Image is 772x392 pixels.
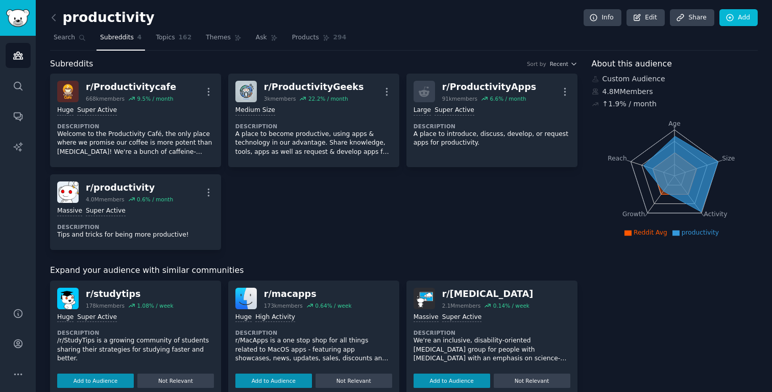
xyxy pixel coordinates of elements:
div: Super Active [435,106,474,116]
span: productivity [682,229,719,236]
div: r/ macapps [264,288,352,301]
button: Add to Audience [414,374,490,388]
span: 294 [333,33,347,42]
div: Large [414,106,431,116]
img: macapps [235,288,257,309]
img: ProductivityGeeks [235,81,257,102]
a: Topics162 [152,30,195,51]
button: Not Relevant [137,374,214,388]
img: GummySearch logo [6,9,30,27]
div: 4.0M members [86,196,125,203]
div: Massive [57,206,82,216]
a: Products294 [288,30,350,51]
a: Productivitycafer/Productivitycafe668kmembers9.5% / monthHugeSuper ActiveDescriptionWelcome to th... [50,74,221,167]
button: Add to Audience [235,374,312,388]
tspan: Size [722,154,735,162]
div: 0.6 % / month [137,196,173,203]
div: r/ studytips [86,288,174,301]
dt: Description [414,123,570,130]
button: Not Relevant [316,374,392,388]
tspan: Reach [608,154,627,162]
span: Themes [206,33,231,42]
div: Super Active [77,106,117,116]
a: productivityr/productivity4.0Mmembers0.6% / monthMassiveSuper ActiveDescriptionTips and tricks fo... [50,174,221,250]
div: Huge [235,313,252,322]
a: Subreddits4 [96,30,145,51]
button: Recent [550,60,577,67]
p: r/MacApps is a one stop shop for all things related to MacOS apps - featuring app showcases, news... [235,336,392,363]
a: Info [584,9,621,27]
span: Products [292,33,319,42]
div: r/ ProductivityApps [442,81,536,94]
dt: Description [235,329,392,336]
a: Search [50,30,89,51]
button: Add to Audience [57,374,134,388]
a: Themes [202,30,245,51]
dt: Description [235,123,392,130]
dt: Description [57,329,214,336]
p: A place to introduce, discuss, develop, or request apps for productivity. [414,130,570,148]
div: r/ [MEDICAL_DATA] [442,288,534,301]
tspan: Age [668,120,681,127]
span: Expand your audience with similar communities [50,264,244,277]
span: Topics [156,33,175,42]
span: 162 [179,33,192,42]
button: Not Relevant [494,374,570,388]
h2: productivity [50,10,155,26]
dt: Description [414,329,570,336]
div: 4.8M Members [592,86,758,97]
div: Custom Audience [592,74,758,84]
div: r/ Productivitycafe [86,81,176,94]
dt: Description [57,223,214,230]
div: 668k members [86,95,125,102]
div: Medium Size [235,106,275,116]
div: Super Active [86,206,126,216]
dt: Description [57,123,214,130]
a: ProductivityGeeksr/ProductivityGeeks3kmembers22.2% / monthMedium SizeDescriptionA place to become... [228,74,399,167]
p: /r/StudyTips is a growing community of students sharing their strategies for studying faster and ... [57,336,214,363]
span: Reddit Avg [634,229,667,236]
div: Massive [414,313,439,322]
div: Super Active [442,313,482,322]
div: r/ ProductivityGeeks [264,81,364,94]
p: Tips and tricks for being more productive! [57,230,214,240]
p: A place to become productive, using apps & technology in our advantage. Share knowledge, tools, a... [235,130,392,157]
div: Huge [57,313,74,322]
div: Sort by [527,60,546,67]
div: 91k members [442,95,477,102]
span: Ask [256,33,267,42]
img: productivity [57,181,79,203]
a: Ask [252,30,281,51]
img: ADHD [414,288,435,309]
p: We're an inclusive, disability-oriented [MEDICAL_DATA] group for people with [MEDICAL_DATA] with ... [414,336,570,363]
span: Recent [550,60,568,67]
div: 3k members [264,95,296,102]
span: 4 [137,33,142,42]
span: Subreddits [100,33,134,42]
div: 1.08 % / week [137,302,173,309]
div: 22.2 % / month [308,95,348,102]
div: 6.6 % / month [490,95,526,102]
div: High Activity [255,313,295,322]
div: Super Active [77,313,117,322]
div: ↑ 1.9 % / month [602,99,657,109]
a: Share [670,9,714,27]
div: Huge [57,106,74,116]
div: 0.14 % / week [493,302,529,309]
p: Welcome to the Productivity Café, the only place where we promise our coffee is more potent than ... [57,130,214,157]
div: 173k members [264,302,303,309]
a: Add [719,9,758,27]
div: 2.1M members [442,302,481,309]
span: About this audience [592,58,672,71]
div: r/ productivity [86,181,173,194]
span: Subreddits [50,58,93,71]
img: Productivitycafe [57,81,79,102]
div: 0.64 % / week [315,302,351,309]
tspan: Growth [622,211,645,218]
img: studytips [57,288,79,309]
span: Search [54,33,75,42]
a: r/ProductivityApps91kmembers6.6% / monthLargeSuper ActiveDescriptionA place to introduce, discuss... [406,74,577,167]
a: Edit [626,9,665,27]
tspan: Activity [704,211,727,218]
div: 9.5 % / month [137,95,173,102]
